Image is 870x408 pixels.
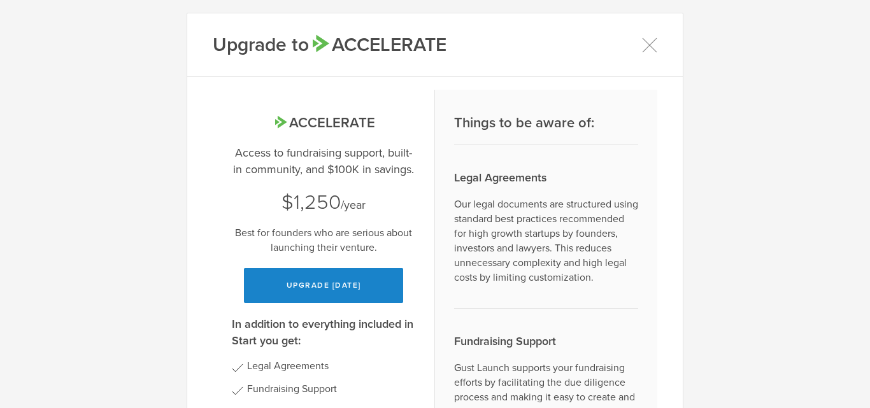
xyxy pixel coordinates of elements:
span: Accelerate [309,33,446,57]
h3: In addition to everything included in Start you get: [232,316,415,349]
h3: Legal Agreements [454,169,638,186]
div: /year [232,189,415,216]
p: Access to fundraising support, built-in community, and $100K in savings. [232,144,415,178]
span: $1,250 [282,190,341,215]
li: Legal Agreements [247,360,415,372]
p: Best for founders who are serious about launching their venture. [232,226,415,255]
button: Upgrade [DATE] [244,268,403,303]
h2: Things to be aware of: [454,114,638,132]
h1: Upgrade to [213,32,446,58]
span: Accelerate [272,115,374,131]
iframe: Chat Widget [806,347,870,408]
li: Fundraising Support [247,383,415,395]
p: Our legal documents are structured using standard best practices recommended for high growth star... [454,197,638,285]
h3: Fundraising Support [454,333,638,349]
